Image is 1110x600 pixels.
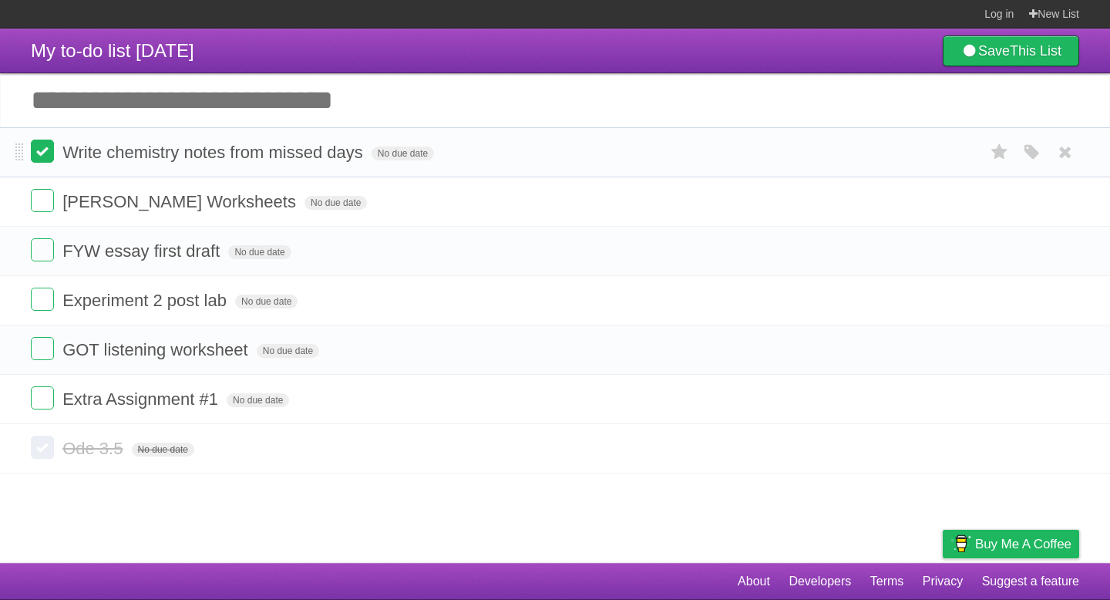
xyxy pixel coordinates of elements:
[62,241,224,261] span: FYW essay first draft
[1010,43,1061,59] b: This List
[950,531,971,557] img: Buy me a coffee
[31,386,54,410] label: Done
[304,196,367,210] span: No due date
[923,567,963,596] a: Privacy
[870,567,904,596] a: Terms
[31,189,54,212] label: Done
[132,443,194,457] span: No due date
[257,344,319,358] span: No due date
[943,35,1079,66] a: SaveThis List
[31,288,54,311] label: Done
[62,439,126,458] span: Ode 3.5
[62,340,251,359] span: GOT listening worksheet
[62,143,367,162] span: Write chemistry notes from missed days
[62,389,222,409] span: Extra Assignment #1
[31,436,54,459] label: Done
[62,291,230,310] span: Experiment 2 post lab
[31,337,54,360] label: Done
[31,140,54,163] label: Done
[985,140,1014,165] label: Star task
[372,147,434,160] span: No due date
[235,295,298,308] span: No due date
[738,567,770,596] a: About
[982,567,1079,596] a: Suggest a feature
[789,567,851,596] a: Developers
[31,40,194,61] span: My to-do list [DATE]
[227,393,289,407] span: No due date
[943,530,1079,558] a: Buy me a coffee
[975,531,1071,558] span: Buy me a coffee
[31,238,54,261] label: Done
[62,192,300,211] span: [PERSON_NAME] Worksheets
[228,245,291,259] span: No due date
